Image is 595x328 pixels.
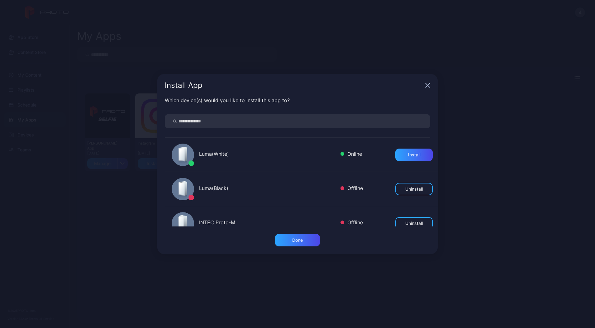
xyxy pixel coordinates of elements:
div: Uninstall [405,187,423,192]
div: Install [408,152,420,157]
div: Offline [340,219,363,228]
div: Done [292,238,303,243]
button: Install [395,149,433,161]
div: Luma(White) [199,150,336,159]
button: Uninstall [395,217,433,230]
div: Luma(Black) [199,184,336,193]
div: Install App [165,82,423,89]
button: Done [275,234,320,246]
div: INTEC Proto-M [199,219,336,228]
button: Uninstall [395,183,433,195]
div: Online [340,150,362,159]
div: Offline [340,184,363,193]
div: Which device(s) would you like to install this app to? [165,97,430,104]
div: Uninstall [405,221,423,226]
